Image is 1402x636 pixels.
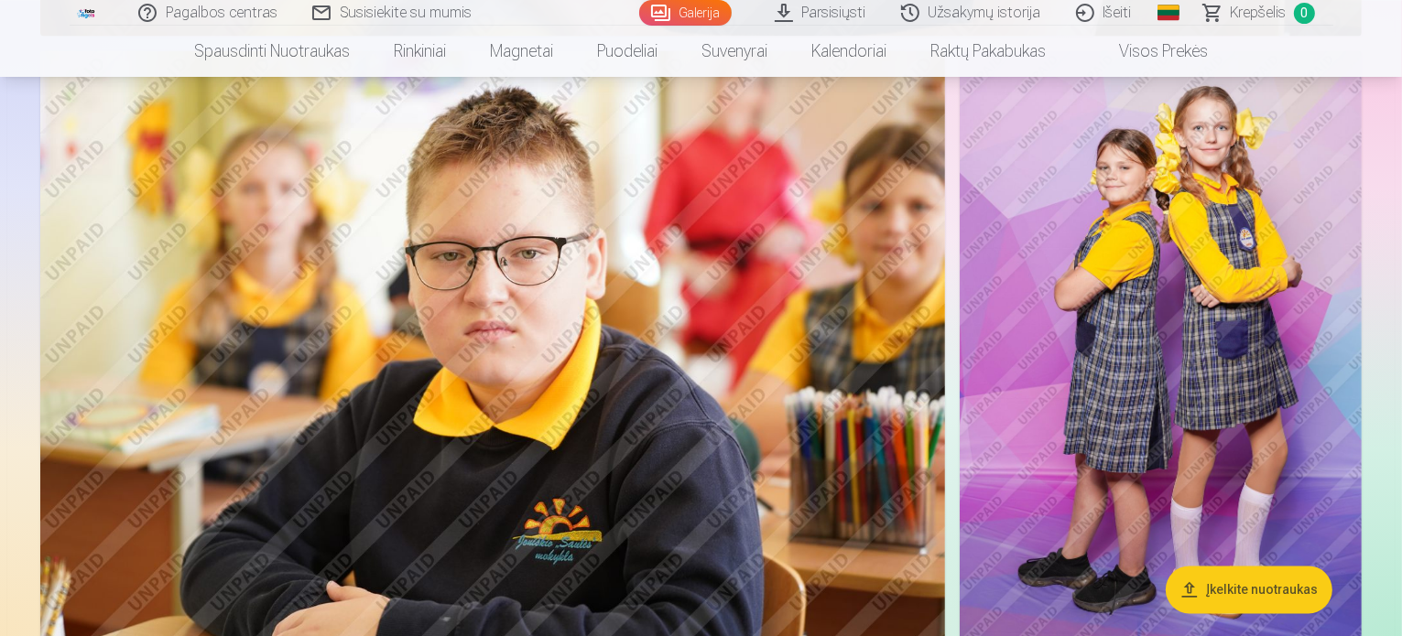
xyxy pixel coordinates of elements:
[172,26,372,77] a: Spausdinti nuotraukas
[575,26,679,77] a: Puodeliai
[77,7,97,18] img: /fa2
[1294,3,1315,24] span: 0
[468,26,575,77] a: Magnetai
[679,26,789,77] a: Suvenyrai
[1166,566,1332,614] button: Įkelkite nuotraukas
[372,26,468,77] a: Rinkiniai
[1068,26,1230,77] a: Visos prekės
[1231,2,1287,24] span: Krepšelis
[789,26,908,77] a: Kalendoriai
[908,26,1068,77] a: Raktų pakabukas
